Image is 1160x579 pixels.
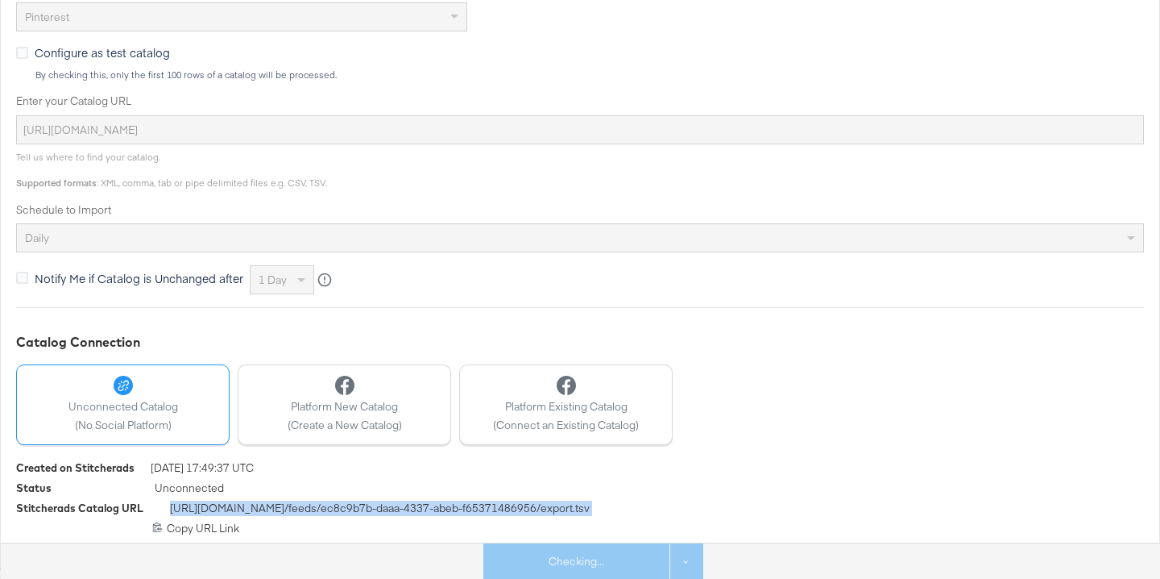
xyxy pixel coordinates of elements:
span: Platform Existing Catalog [493,399,639,414]
div: By checking this, only the first 100 rows of a catalog will be processed. [35,69,1144,81]
span: 1 day [259,273,287,287]
div: Copy URL Link [16,521,1144,536]
span: (No Social Platform) [68,418,178,433]
span: [DATE] 17:49:37 UTC [151,460,254,481]
label: Schedule to Import [16,202,1144,218]
span: Unconnected Catalog [68,399,178,414]
span: (Connect an Existing Catalog) [493,418,639,433]
span: (Create a New Catalog) [288,418,402,433]
input: Enter Catalog URL, e.g. http://www.example.com/products.xml [16,115,1144,145]
span: Unconnected [155,481,224,501]
span: Notify Me if Catalog is Unchanged after [35,270,243,286]
div: Created on Stitcherads [16,460,135,476]
div: Status [16,481,52,496]
span: Configure as test catalog [35,44,170,60]
button: Unconnected Catalog(No Social Platform) [16,364,230,445]
span: daily [25,231,49,245]
div: Stitcherads Catalog URL [16,501,143,516]
strong: Supported formats [16,177,97,189]
span: Platform New Catalog [288,399,402,414]
span: [URL][DOMAIN_NAME] /feeds/ ec8c9b7b-daaa-4337-abeb-f65371486956 /export.tsv [170,501,590,521]
span: Tell us where to find your catalog. : XML, comma, tab or pipe delimited files e.g. CSV, TSV. [16,151,326,189]
label: Enter your Catalog URL [16,94,1144,109]
span: Pinterest [25,10,69,24]
button: Platform Existing Catalog(Connect an Existing Catalog) [459,364,673,445]
div: Catalog Connection [16,333,1144,352]
button: Platform New Catalog(Create a New Catalog) [238,364,451,445]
